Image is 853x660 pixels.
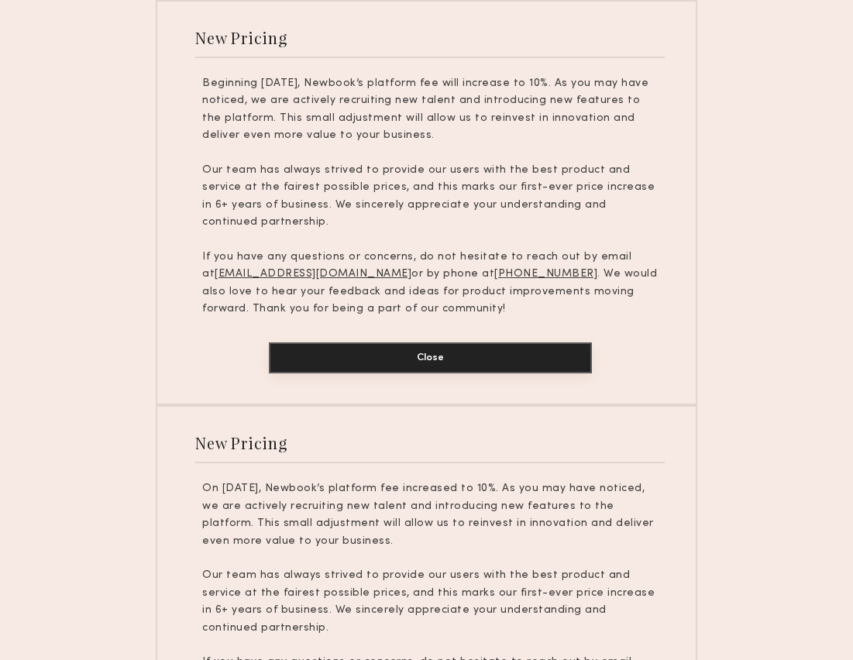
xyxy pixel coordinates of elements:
u: [PHONE_NUMBER] [494,269,597,279]
p: If you have any questions or concerns, do not hesitate to reach out by email at or by phone at . ... [202,249,658,318]
div: New Pricing [195,432,287,453]
button: Close [269,342,592,373]
u: [EMAIL_ADDRESS][DOMAIN_NAME] [215,269,411,279]
p: On [DATE], Newbook’s platform fee increased to 10%. As you may have noticed, we are actively recr... [202,480,658,550]
p: Beginning [DATE], Newbook’s platform fee will increase to 10%. As you may have noticed, we are ac... [202,75,658,145]
div: New Pricing [195,27,287,48]
p: Our team has always strived to provide our users with the best product and service at the fairest... [202,567,658,637]
p: Our team has always strived to provide our users with the best product and service at the fairest... [202,162,658,232]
